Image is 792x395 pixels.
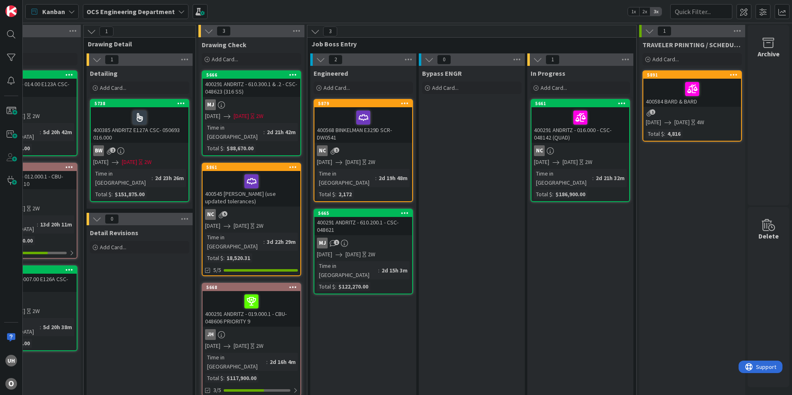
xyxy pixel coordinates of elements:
input: Quick Filter... [670,4,732,19]
div: Time in [GEOGRAPHIC_DATA] [205,123,263,141]
div: 5d 20h 38m [41,323,74,332]
div: Total $ [205,373,223,383]
div: 2W [256,112,263,120]
div: 5891 [647,72,741,78]
div: 2d 21h 42m [265,128,298,137]
span: Add Card... [652,55,679,63]
span: Add Card... [324,84,350,92]
span: 0 [437,55,451,65]
div: 5d 20h 42m [41,128,74,137]
a: 5666400291 ANDRITZ - 610.300.1 & .2 - CSC-048623 (316 SS)MJ[DATE][DATE]2WTime in [GEOGRAPHIC_DATA... [202,70,301,156]
span: In Progress [531,69,565,77]
span: : [335,190,336,199]
div: JH [203,329,300,340]
div: uh [5,355,17,366]
span: Drawing Check [202,41,246,49]
span: [DATE] [205,112,220,120]
span: 1 [105,55,119,65]
div: 5666 [206,72,300,78]
div: 5666 [203,71,300,79]
span: [DATE] [674,118,690,127]
span: 1 [334,240,339,245]
span: : [263,237,265,246]
span: [DATE] [317,158,332,166]
span: 5/5 [213,266,221,275]
span: TRAVELER PRINTING / SCHEDULING [642,41,742,49]
div: 400291 ANDRITZ - 016.000 - CSC-048142 (QUAD) [531,107,629,143]
div: 5661400291 ANDRITZ - 016.000 - CSC-048142 (QUAD) [531,100,629,143]
div: NC [314,145,412,156]
div: 400291 ANDRITZ - 610.300.1 & .2 - CSC-048623 (316 SS) [203,79,300,97]
div: 400291 ANDRITZ - 019.000.1 - CBU-048606 PRIORITY 9 [203,291,300,327]
span: : [40,323,41,332]
div: 5879 [314,100,412,107]
a: 5738400385 ANDRITZ E127A CSC- 050693 016.000BW[DATE][DATE]2WTime in [GEOGRAPHIC_DATA]:2d 23h 26mT... [90,99,189,202]
span: [DATE] [205,342,220,350]
span: Job Boss Entry [311,40,626,48]
span: 1 [99,26,113,36]
div: Total $ [646,129,664,138]
div: 5891 [643,71,741,79]
div: 2W [256,342,263,350]
div: Total $ [317,190,335,199]
div: 2,172 [336,190,354,199]
span: [DATE] [563,158,578,166]
span: Add Card... [432,84,459,92]
span: 3/5 [213,386,221,395]
div: 5738 [91,100,188,107]
div: MJ [314,238,412,248]
div: Total $ [93,190,111,199]
span: 5 [222,211,227,217]
div: 2d 16h 4m [268,357,298,366]
div: MJ [317,238,328,248]
div: 5668400291 ANDRITZ - 019.000.1 - CBU-048606 PRIORITY 9 [203,284,300,327]
span: Add Card... [100,84,126,92]
span: : [223,144,225,153]
span: 3 [217,26,231,36]
span: 1 [334,147,339,153]
div: $117,900.00 [225,373,258,383]
div: 18,520.31 [225,253,252,263]
div: Delete [758,231,779,241]
div: MJ [203,99,300,110]
span: : [40,128,41,137]
span: 3 [323,26,337,36]
div: BW [93,145,104,156]
div: 5661 [531,100,629,107]
div: 5668 [203,284,300,291]
span: : [152,173,153,183]
div: 400584 BARD & BARD [643,79,741,107]
div: NC [203,209,300,220]
div: Archive [758,49,780,59]
div: $151,875.00 [113,190,147,199]
div: Time in [GEOGRAPHIC_DATA] [534,169,592,187]
span: : [263,128,265,137]
div: O [5,378,17,390]
b: OCS Engineering Department [87,7,175,16]
span: 2 [328,55,343,65]
span: [DATE] [534,158,549,166]
div: JH [205,329,216,340]
a: 5891400584 BARD & BARD[DATE][DATE]4WTotal $:4,816 [642,70,742,142]
div: Total $ [205,253,223,263]
img: Visit kanbanzone.com [5,5,17,17]
span: Add Card... [212,55,238,63]
div: 5879 [318,101,412,106]
div: 2d 23h 26m [153,173,186,183]
div: 5665 [318,210,412,216]
span: Support [17,1,38,11]
span: Kanban [42,7,65,17]
span: [DATE] [345,250,361,259]
div: Time in [GEOGRAPHIC_DATA] [317,169,375,187]
div: Time in [GEOGRAPHIC_DATA] [205,353,266,371]
span: 0 [105,214,119,224]
div: 400385 ANDRITZ E127A CSC- 050693 016.000 [91,107,188,143]
div: 5661 [535,101,629,106]
div: 5665 [314,210,412,217]
div: 5891400584 BARD & BARD [643,71,741,107]
span: 1x [628,7,639,16]
span: : [664,129,665,138]
span: 2 [110,147,116,153]
span: 1 [650,109,655,115]
div: 2W [32,307,40,316]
